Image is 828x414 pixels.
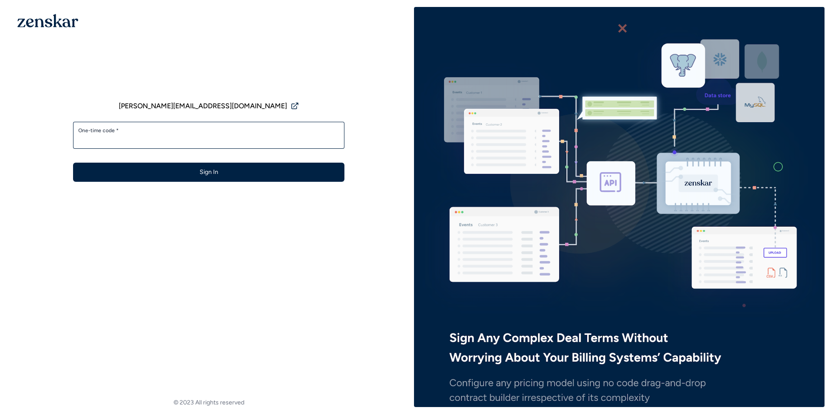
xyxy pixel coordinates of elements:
[119,101,287,111] span: [PERSON_NAME][EMAIL_ADDRESS][DOMAIN_NAME]
[3,398,414,407] footer: © 2023 All rights reserved
[73,163,344,182] button: Sign In
[78,127,339,134] label: One-time code *
[17,14,78,27] img: 1OGAJ2xQqyY4LXKgY66KYq0eOWRCkrZdAb3gUhuVAqdWPZE9SRJmCz+oDMSn4zDLXe31Ii730ItAGKgCKgCCgCikA4Av8PJUP...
